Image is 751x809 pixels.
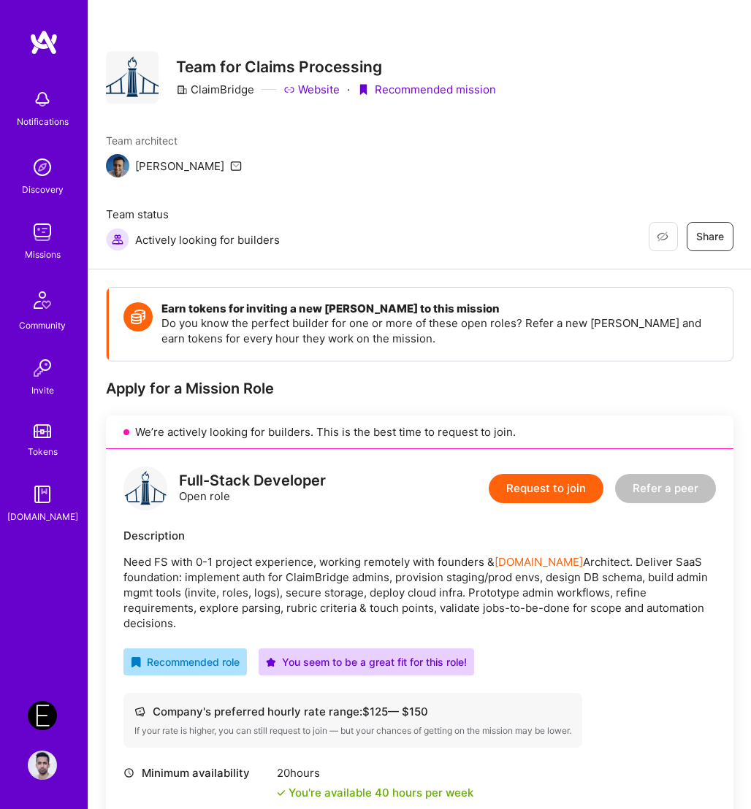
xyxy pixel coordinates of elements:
[357,82,496,97] div: Recommended mission
[123,302,153,331] img: Token icon
[28,444,58,459] div: Tokens
[34,424,51,438] img: tokens
[24,751,61,780] a: User Avatar
[106,415,733,449] div: We’re actively looking for builders. This is the best time to request to join.
[134,706,145,717] i: icon Cash
[106,51,159,104] img: Company Logo
[266,654,467,670] div: You seem to be a great fit for this role!
[657,231,668,242] i: icon EyeClosed
[123,767,134,778] i: icon Clock
[176,82,254,97] div: ClaimBridge
[123,554,716,631] p: Need FS with 0-1 project experience, working remotely with founders & Architect. Deliver SaaS fou...
[266,657,276,667] i: icon PurpleStar
[28,701,57,730] img: Endeavor: Olympic Engineering -3338OEG275
[134,725,571,737] div: If your rate is higher, you can still request to join — but your chances of getting on the missio...
[25,283,60,318] img: Community
[135,158,224,174] div: [PERSON_NAME]
[28,85,57,114] img: bell
[135,232,280,248] span: Actively looking for builders
[106,379,733,398] div: Apply for a Mission Role
[277,785,473,800] div: You're available 40 hours per week
[29,29,58,55] img: logo
[106,154,129,177] img: Team Architect
[277,765,473,781] div: 20 hours
[161,315,718,346] p: Do you know the perfect builder for one or more of these open roles? Refer a new [PERSON_NAME] an...
[687,222,733,251] button: Share
[28,480,57,509] img: guide book
[357,84,369,96] i: icon PurpleRibbon
[176,84,188,96] i: icon CompanyGray
[28,751,57,780] img: User Avatar
[106,133,242,148] span: Team architect
[134,704,571,719] div: Company's preferred hourly rate range: $ 125 — $ 150
[31,383,54,398] div: Invite
[28,153,57,182] img: discovery
[179,473,326,488] div: Full-Stack Developer
[495,555,583,569] a: [DOMAIN_NAME]
[696,229,724,244] span: Share
[347,82,350,97] div: ·
[230,160,242,172] i: icon Mail
[123,528,716,543] div: Description
[25,247,61,262] div: Missions
[283,82,340,97] a: Website
[131,654,240,670] div: Recommended role
[179,473,326,504] div: Open role
[28,353,57,383] img: Invite
[131,657,141,667] i: icon RecommendedBadge
[106,228,129,251] img: Actively looking for builders
[17,114,69,129] div: Notifications
[615,474,716,503] button: Refer a peer
[489,474,603,503] button: Request to join
[28,218,57,247] img: teamwork
[22,182,64,197] div: Discovery
[7,509,78,524] div: [DOMAIN_NAME]
[123,765,270,781] div: Minimum availability
[24,701,61,730] a: Endeavor: Olympic Engineering -3338OEG275
[277,789,286,797] i: icon Check
[19,318,66,333] div: Community
[161,302,718,315] h4: Earn tokens for inviting a new [PERSON_NAME] to this mission
[123,467,167,510] img: logo
[176,58,496,76] h3: Team for Claims Processing
[106,207,280,222] span: Team status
